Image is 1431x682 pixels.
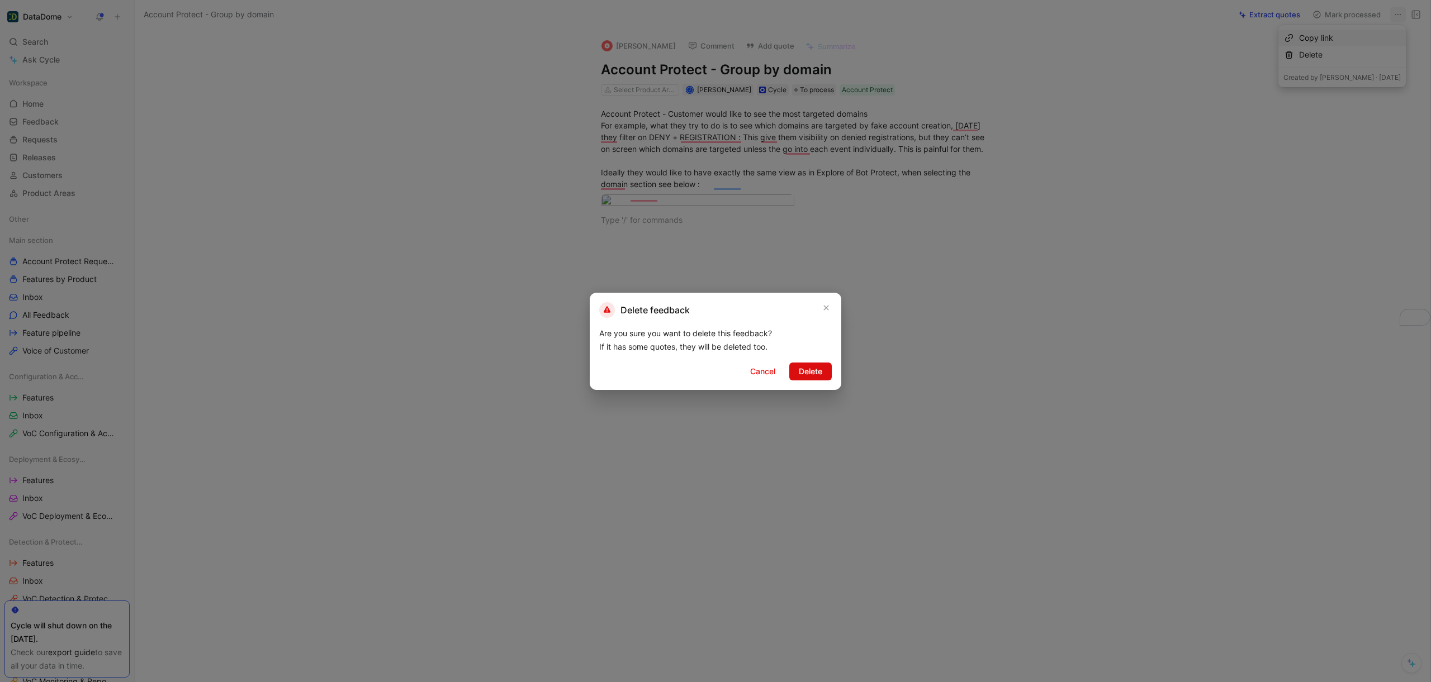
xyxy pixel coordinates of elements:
[599,327,832,354] div: Are you sure you want to delete this feedback? If it has some quotes, they will be deleted too.
[789,363,832,380] button: Delete
[741,363,785,380] button: Cancel
[750,365,775,378] span: Cancel
[799,365,822,378] span: Delete
[599,302,690,318] h2: Delete feedback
